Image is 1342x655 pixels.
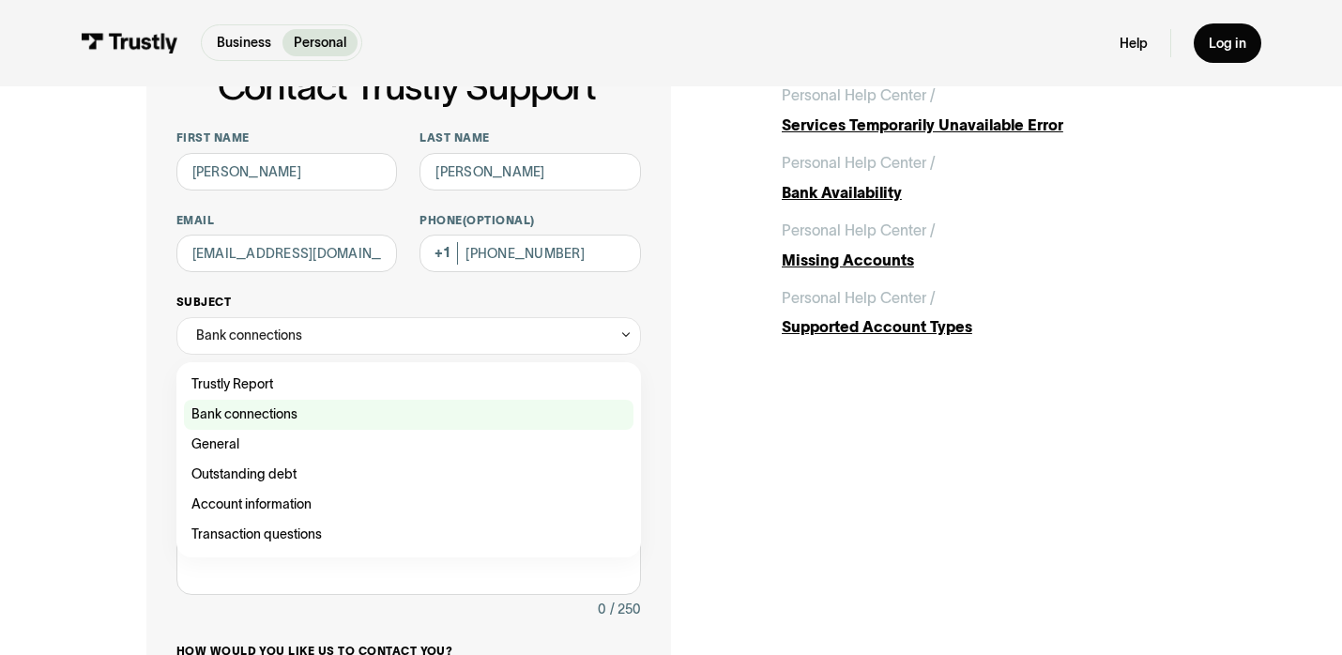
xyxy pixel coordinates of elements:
label: Last name [419,130,641,145]
img: Trustly Logo [81,33,178,53]
a: Personal Help Center /Supported Account Types [782,287,1196,340]
label: Phone [419,213,641,228]
div: Personal Help Center / [782,84,936,107]
div: Log in [1209,35,1246,52]
input: Howard [419,153,641,190]
a: Personal Help Center /Missing Accounts [782,220,1196,272]
nav: Bank connections [176,355,641,557]
input: alex@mail.com [176,235,398,272]
input: (555) 555-5555 [419,235,641,272]
span: Bank connections [191,404,297,426]
div: / 250 [610,599,641,621]
h1: Contact Trustly Support [173,67,641,108]
div: Services Temporarily Unavailable Error [782,114,1196,137]
a: Personal Help Center /Bank Availability [782,152,1196,205]
input: Alex [176,153,398,190]
span: Trustly Report [191,373,273,396]
div: Personal Help Center / [782,287,936,310]
div: Bank connections [196,325,302,347]
span: (Optional) [463,214,535,226]
div: Bank connections [176,317,641,355]
div: Supported Account Types [782,316,1196,339]
a: Business [206,29,282,56]
div: Personal Help Center / [782,152,936,175]
a: Log in [1194,23,1261,63]
a: Help [1120,35,1148,52]
div: Missing Accounts [782,250,1196,272]
span: General [191,434,239,456]
div: 0 [598,599,606,621]
span: Outstanding debt [191,464,297,486]
a: Personal Help Center /Services Temporarily Unavailable Error [782,84,1196,137]
p: Business [217,33,271,53]
p: Personal [294,33,346,53]
label: First name [176,130,398,145]
div: Bank Availability [782,182,1196,205]
a: Personal [282,29,358,56]
label: Subject [176,295,641,310]
span: Account information [191,494,312,516]
span: Transaction questions [191,524,322,546]
div: Personal Help Center / [782,220,936,242]
label: Email [176,213,398,228]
